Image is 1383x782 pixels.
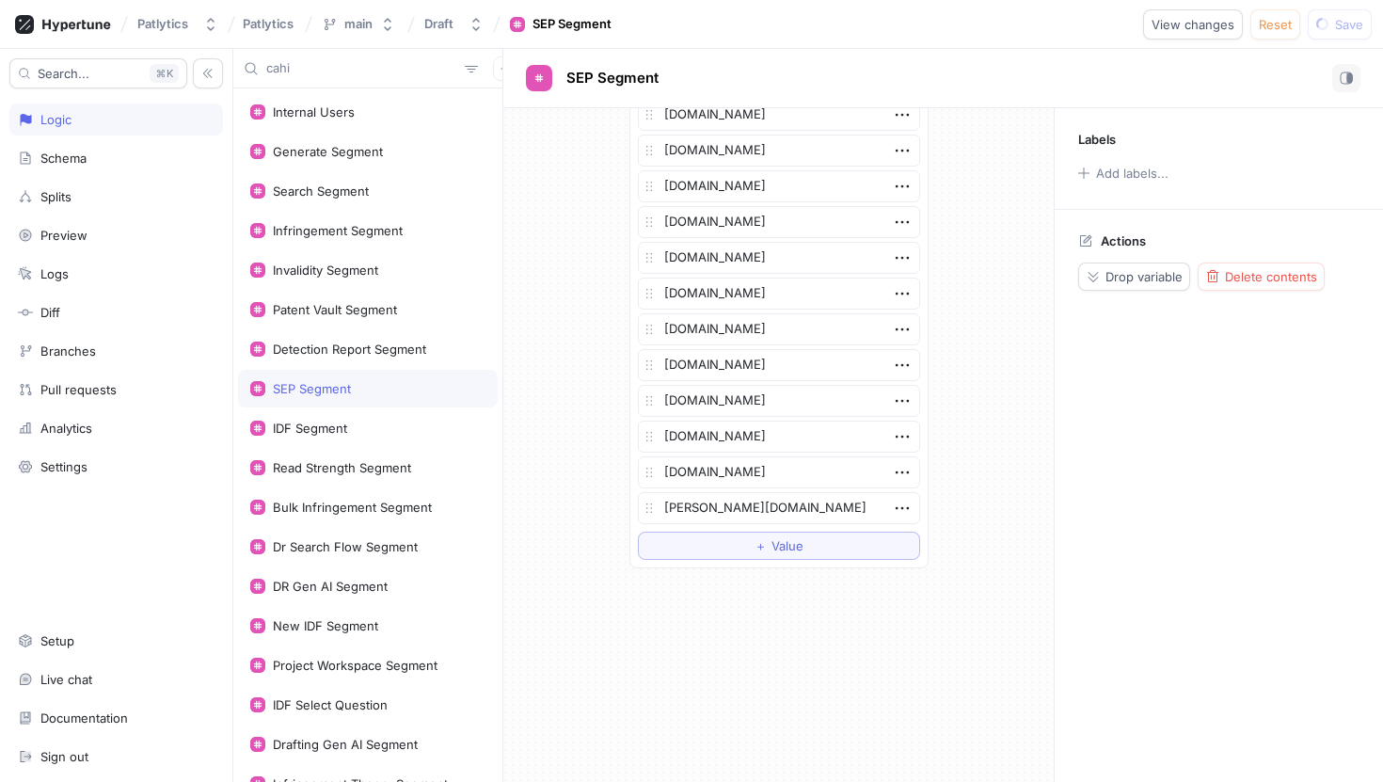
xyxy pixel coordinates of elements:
[638,206,920,238] textarea: [DOMAIN_NAME]
[566,71,659,86] span: SEP Segment
[40,672,92,687] div: Live chat
[40,266,69,281] div: Logs
[638,170,920,202] textarea: [DOMAIN_NAME]
[1152,19,1234,30] span: View changes
[273,263,378,278] div: Invalidity Segment
[40,459,87,474] div: Settings
[273,658,437,673] div: Project Workspace Segment
[638,313,920,345] textarea: [DOMAIN_NAME]
[40,151,87,166] div: Schema
[1259,19,1292,30] span: Reset
[150,64,179,83] div: K
[273,223,403,238] div: Infringement Segment
[273,104,355,120] div: Internal Users
[40,749,88,764] div: Sign out
[1250,9,1300,40] button: Reset
[638,421,920,453] textarea: [DOMAIN_NAME]
[40,189,72,204] div: Splits
[273,184,369,199] div: Search Segment
[40,305,60,320] div: Diff
[1105,271,1183,282] span: Drop variable
[638,278,920,310] textarea: [DOMAIN_NAME]
[40,382,117,397] div: Pull requests
[638,135,920,167] textarea: [DOMAIN_NAME]
[1225,271,1317,282] span: Delete contents
[638,349,920,381] textarea: [DOMAIN_NAME]
[638,242,920,274] textarea: [DOMAIN_NAME]
[1198,263,1325,291] button: Delete contents
[273,737,418,752] div: Drafting Gen AI Segment
[40,421,92,436] div: Analytics
[424,16,453,32] div: Draft
[1143,9,1243,40] button: View changes
[273,460,411,475] div: Read Strength Segment
[344,16,373,32] div: main
[273,579,388,594] div: DR Gen AI Segment
[273,302,397,317] div: Patent Vault Segment
[638,99,920,131] textarea: [DOMAIN_NAME]
[1101,233,1146,248] p: Actions
[9,702,223,734] a: Documentation
[314,8,403,40] button: main
[273,618,378,633] div: New IDF Segment
[40,228,87,243] div: Preview
[771,540,803,551] span: Value
[638,532,920,560] button: ＋Value
[755,540,767,551] span: ＋
[9,58,187,88] button: Search...K
[273,381,351,396] div: SEP Segment
[1308,9,1372,40] button: Save
[1335,19,1363,30] span: Save
[137,16,188,32] div: Patlytics
[1078,263,1190,291] button: Drop variable
[1072,161,1173,185] button: Add labels...
[638,385,920,417] textarea: [DOMAIN_NAME]
[273,144,383,159] div: Generate Segment
[273,421,347,436] div: IDF Segment
[273,539,418,554] div: Dr Search Flow Segment
[266,59,457,78] input: Search...
[273,697,388,712] div: IDF Select Question
[40,112,72,127] div: Logic
[1096,168,1168,180] div: Add labels...
[273,500,432,515] div: Bulk Infringement Segment
[130,8,226,40] button: Patlytics
[243,17,294,30] span: Patlytics
[533,15,612,34] div: SEP Segment
[1078,132,1116,147] p: Labels
[38,68,89,79] span: Search...
[638,492,920,524] textarea: [PERSON_NAME][DOMAIN_NAME]
[40,633,74,648] div: Setup
[40,343,96,359] div: Branches
[638,456,920,488] textarea: [DOMAIN_NAME]
[273,342,426,357] div: Detection Report Segment
[40,710,128,726] div: Documentation
[417,8,491,40] button: Draft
